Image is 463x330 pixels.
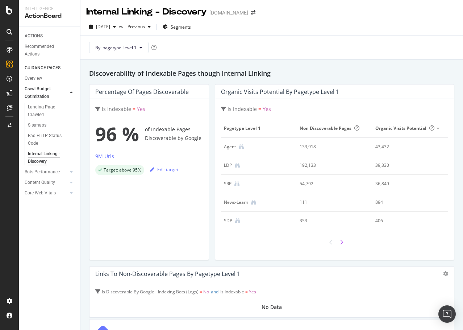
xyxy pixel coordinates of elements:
[25,64,61,72] div: GUIDANCE PAGES
[25,32,75,40] a: ACTIONS
[438,305,456,323] div: Open Intercom Messenger
[89,42,149,53] button: By: pagetype Level 1
[95,119,203,148] div: of Indexable Pages Discoverable by Google
[95,270,240,277] div: Links to Non-Discoverable Pages by pagetype Level 1
[28,121,46,129] div: Sitemaps
[96,24,110,30] span: 2025 Oct. 5th
[95,45,137,51] span: By: pagetype Level 1
[102,289,199,295] span: Is Discoverable By Google - Indexing Bots (Logs)
[25,32,43,40] div: ACTIONS
[28,132,75,147] a: Bad HTTP Status Code
[25,189,56,197] div: Core Web Vitals
[375,162,438,169] div: 39,330
[211,289,218,295] span: and
[221,88,339,95] div: Organic Visits Potential by pagetype Level 1
[150,166,178,173] div: Edit target
[25,85,62,100] div: Crawl Budget Optimization
[102,106,131,112] span: Is Indexable
[224,218,232,224] div: SDP
[375,218,438,224] div: 406
[28,150,69,165] div: Internal Linking - Discovery
[220,289,244,295] span: Is Indexable
[25,75,42,82] div: Overview
[86,6,207,18] div: Internal Linking - Discovery
[251,10,255,15] div: arrow-right-arrow-left
[28,121,75,129] a: Sitemaps
[25,75,75,82] a: Overview
[245,289,248,295] span: =
[375,125,434,131] span: Organic Visits Potential
[28,132,68,147] div: Bad HTTP Status Code
[263,106,271,112] span: Yes
[200,289,202,295] span: =
[224,181,231,187] div: SRP
[209,9,248,16] div: [DOMAIN_NAME]
[125,24,145,30] span: Previous
[224,162,232,169] div: LDP
[249,289,256,295] span: Yes
[25,12,74,20] div: ActionBoard
[300,218,363,224] div: 353
[300,181,363,187] div: 54,792
[25,168,60,176] div: Bots Performance
[300,162,363,169] div: 192,133
[25,85,68,100] a: Crawl Budget Optimization
[95,152,114,164] button: 9M Urls
[300,125,359,131] span: Non Discoverable Pages
[104,168,141,172] span: Target: above 95%
[86,21,119,33] button: [DATE]
[375,199,438,206] div: 894
[25,179,55,186] div: Content Quality
[28,150,75,165] a: Internal Linking - Discovery
[25,168,68,176] a: Bots Performance
[258,106,261,112] span: =
[125,21,154,33] button: Previous
[300,199,363,206] div: 111
[119,23,125,29] span: vs
[95,153,114,160] div: 9M Urls
[95,165,144,175] div: success label
[28,103,75,119] a: Landing Page Crawled
[137,106,145,112] span: Yes
[95,88,189,95] div: Percentage of Pages Discoverable
[150,164,178,175] button: Edit target
[228,106,257,112] span: Is Indexable
[133,106,135,112] span: =
[25,6,74,12] div: Intelligence
[375,144,438,150] div: 43,432
[25,189,68,197] a: Core Web Vitals
[262,303,282,312] div: No Data
[25,179,68,186] a: Content Quality
[203,289,209,295] span: No
[25,43,68,58] div: Recommended Actions
[89,68,454,78] h2: Discoverability of Indexable Pages though Internal Linking
[375,181,438,187] div: 36,849
[224,144,236,150] div: Agent
[160,21,194,33] button: Segments
[95,119,139,148] span: 96 %
[224,199,248,206] div: News-Learn
[25,64,75,72] a: GUIDANCE PAGES
[28,103,68,119] div: Landing Page Crawled
[25,43,75,58] a: Recommended Actions
[224,125,292,132] span: pagetype Level 1
[171,24,191,30] span: Segments
[300,144,363,150] div: 133,918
